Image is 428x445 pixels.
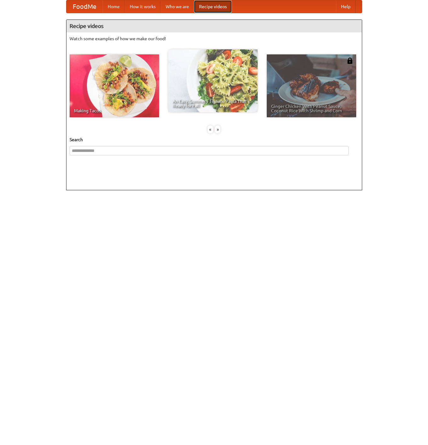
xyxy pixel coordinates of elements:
a: Recipe videos [194,0,232,13]
h5: Search [70,136,359,143]
span: Making Tacos [74,108,155,113]
a: An Easy, Summery Tomato Pasta That's Ready for Fall [168,49,258,112]
a: FoodMe [66,0,103,13]
div: « [208,125,213,133]
a: Who we are [161,0,194,13]
div: » [215,125,220,133]
a: Making Tacos [70,54,159,117]
img: 483408.png [347,58,353,64]
a: Home [103,0,125,13]
span: An Easy, Summery Tomato Pasta That's Ready for Fall [173,99,253,108]
p: Watch some examples of how we make our food! [70,36,359,42]
h4: Recipe videos [66,20,362,32]
a: How it works [125,0,161,13]
a: Help [336,0,356,13]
